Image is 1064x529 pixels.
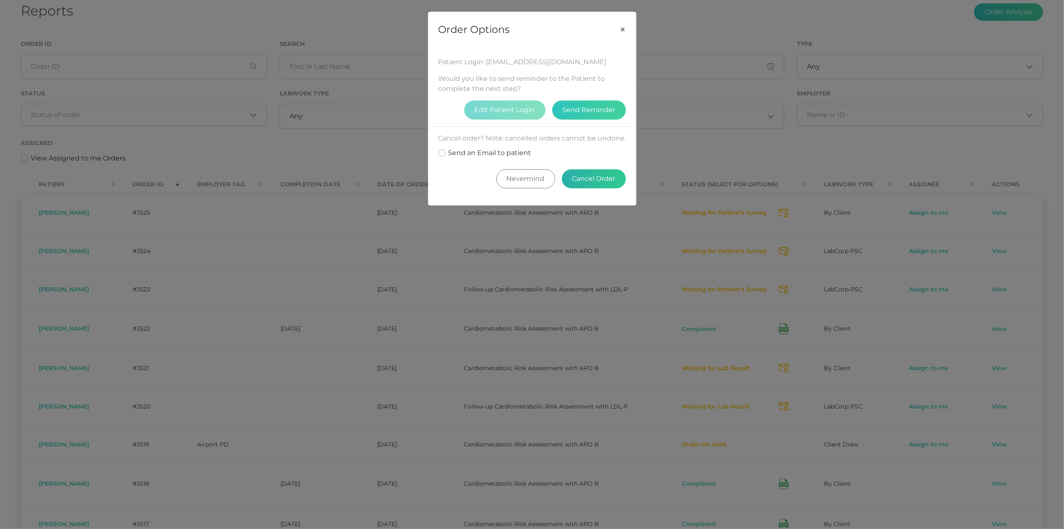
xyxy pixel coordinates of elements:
button: Send Reminder [552,100,626,120]
h5: Order Options [438,22,510,37]
label: Send an Email to patient [448,148,531,158]
button: Cancel Order [562,169,626,188]
button: Edit Patient Login [464,100,546,120]
div: Patient Login: [EMAIL_ADDRESS][DOMAIN_NAME] [438,57,626,67]
button: Close [610,12,636,47]
div: Would you like to send reminder to the Patient to complete the next step? Cancel order? Note: can... [428,47,636,205]
button: Nevermind [496,169,555,188]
